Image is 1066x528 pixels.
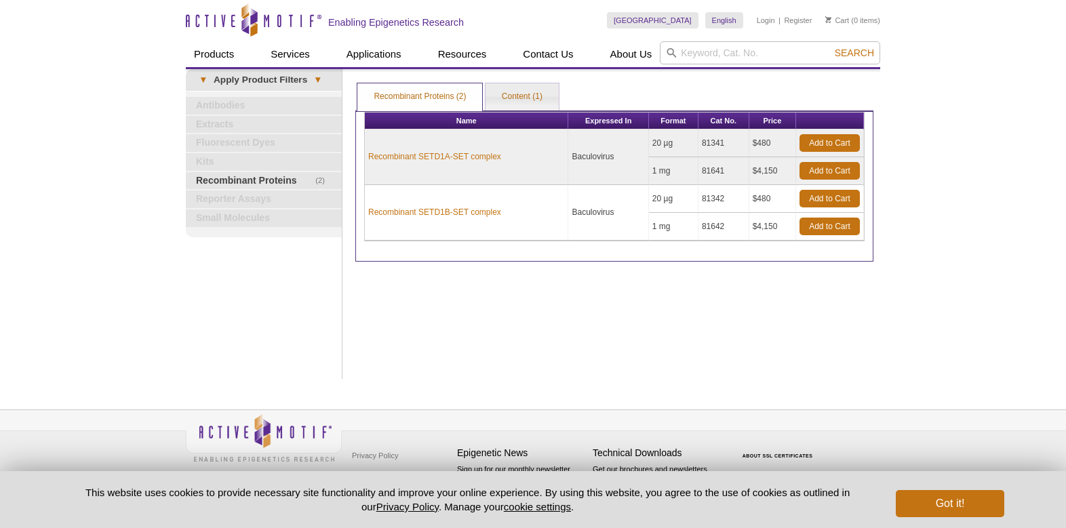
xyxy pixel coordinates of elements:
a: Recombinant SETD1A-SET complex [368,150,501,163]
a: Add to Cart [799,218,860,235]
a: ▾Apply Product Filters▾ [186,69,342,91]
td: 81642 [698,213,749,241]
button: cookie settings [504,501,571,512]
a: Register [784,16,812,25]
a: English [705,12,743,28]
td: Baculovirus [568,185,648,241]
h2: Enabling Epigenetics Research [328,16,464,28]
input: Keyword, Cat. No. [660,41,880,64]
li: | [778,12,781,28]
a: ABOUT SSL CERTIFICATES [743,453,813,458]
li: (0 items) [825,12,880,28]
td: 20 µg [649,129,698,157]
td: 1 mg [649,157,698,185]
p: Sign up for our monthly newsletter highlighting recent publications in the field of epigenetics. [457,464,586,510]
a: Resources [430,41,495,67]
h4: Epigenetic News [457,447,586,459]
a: Services [262,41,318,67]
td: 81341 [698,129,749,157]
a: Add to Cart [799,162,860,180]
a: Privacy Policy [349,445,401,466]
a: Products [186,41,242,67]
a: Cart [825,16,849,25]
a: Extracts [186,116,342,134]
td: $480 [749,185,796,213]
a: Recombinant Proteins (2) [357,83,482,110]
span: Search [835,47,874,58]
span: ▾ [307,74,328,86]
th: Expressed In [568,113,648,129]
span: (2) [315,172,332,190]
td: 20 µg [649,185,698,213]
a: Login [757,16,775,25]
a: Fluorescent Dyes [186,134,342,152]
td: $4,150 [749,213,796,241]
a: Kits [186,153,342,171]
a: Contact Us [515,41,581,67]
p: This website uses cookies to provide necessary site functionality and improve your online experie... [62,485,873,514]
span: ▾ [193,74,214,86]
a: Add to Cart [799,134,860,152]
table: Click to Verify - This site chose Symantec SSL for secure e-commerce and confidential communicati... [728,434,830,464]
td: 81641 [698,157,749,185]
td: Baculovirus [568,129,648,185]
th: Price [749,113,796,129]
button: Search [831,47,878,59]
img: Your Cart [825,16,831,23]
td: 81342 [698,185,749,213]
a: Small Molecules [186,209,342,227]
p: Get our brochures and newsletters, or request them by mail. [593,464,722,498]
button: Got it! [896,490,1004,517]
a: Add to Cart [799,190,860,207]
a: Privacy Policy [376,501,439,512]
a: [GEOGRAPHIC_DATA] [607,12,698,28]
th: Format [649,113,698,129]
img: Active Motif, [186,410,342,465]
td: $4,150 [749,157,796,185]
td: 1 mg [649,213,698,241]
a: Antibodies [186,97,342,115]
a: About Us [602,41,660,67]
a: Terms & Conditions [349,466,420,486]
a: (2)Recombinant Proteins [186,172,342,190]
a: Recombinant SETD1B-SET complex [368,206,501,218]
a: Applications [338,41,410,67]
td: $480 [749,129,796,157]
a: Content (1) [486,83,559,110]
h4: Technical Downloads [593,447,722,459]
a: Reporter Assays [186,190,342,208]
th: Name [365,113,568,129]
th: Cat No. [698,113,749,129]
